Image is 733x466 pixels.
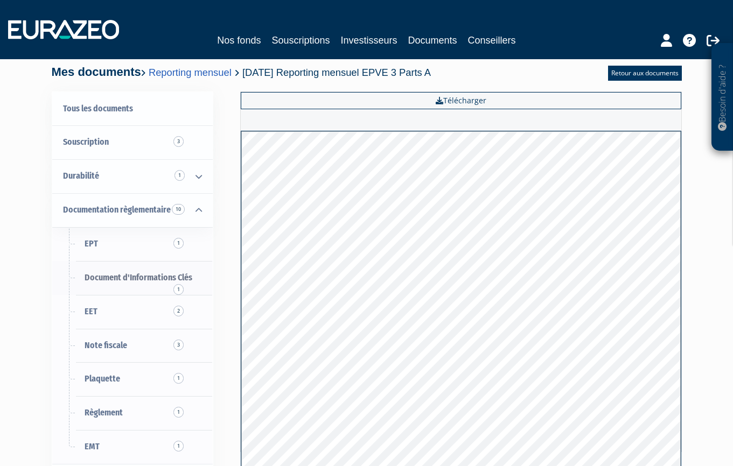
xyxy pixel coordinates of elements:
[85,373,120,384] span: Plaquette
[52,261,213,295] a: Document d'Informations Clés1
[468,33,516,48] a: Conseillers
[174,170,185,181] span: 1
[217,33,261,48] a: Nos fonds
[52,329,213,363] a: Note fiscale3
[52,125,213,159] a: Souscription3
[85,306,97,316] span: EET
[173,373,184,384] span: 1
[52,430,213,464] a: EMT1
[52,362,213,396] a: Plaquette1
[173,136,184,147] span: 3
[52,295,213,329] a: EET2
[85,272,192,283] span: Document d'Informations Clés
[173,407,184,418] span: 1
[8,20,119,39] img: 1732889491-logotype_eurazeo_blanc_rvb.png
[63,137,109,147] span: Souscription
[63,171,99,181] span: Durabilité
[173,284,184,295] span: 1
[241,92,681,109] a: Télécharger
[52,66,431,79] h4: Mes documents
[85,441,100,451] span: EMT
[271,33,330,48] a: Souscriptions
[85,238,98,249] span: EPT
[149,67,232,78] a: Reporting mensuel
[52,159,213,193] a: Durabilité 1
[408,33,457,48] a: Documents
[242,67,431,78] span: [DATE] Reporting mensuel EPVE 3 Parts A
[85,340,127,350] span: Note fiscale
[63,204,171,215] span: Documentation règlementaire
[52,396,213,430] a: Règlement1
[608,66,682,81] a: Retour aux documents
[52,193,213,227] a: Documentation règlementaire 10
[716,49,729,146] p: Besoin d'aide ?
[173,340,184,350] span: 3
[340,33,397,48] a: Investisseurs
[52,227,213,261] a: EPT1
[173,238,184,249] span: 1
[85,407,123,418] span: Règlement
[172,204,185,215] span: 10
[52,92,213,126] a: Tous les documents
[173,441,184,451] span: 1
[173,306,184,316] span: 2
